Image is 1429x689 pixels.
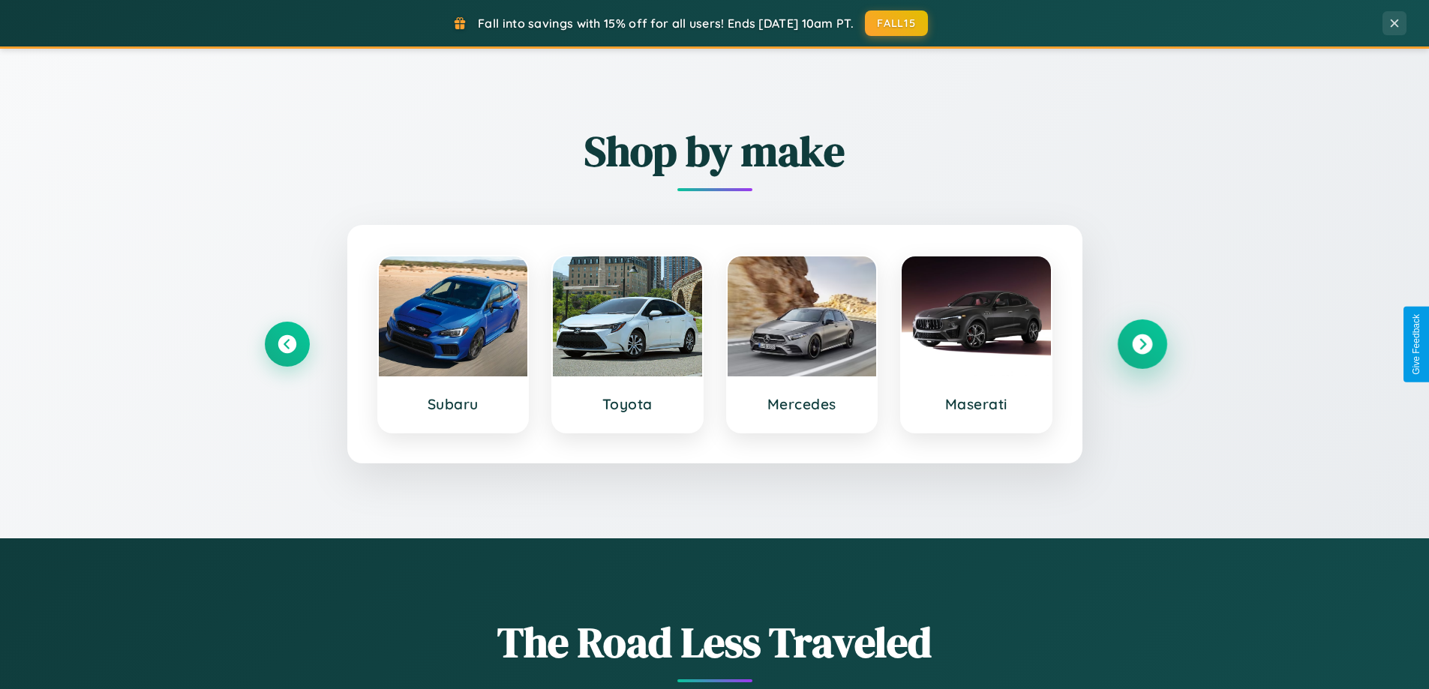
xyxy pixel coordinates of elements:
[394,395,513,413] h3: Subaru
[865,10,928,36] button: FALL15
[568,395,687,413] h3: Toyota
[265,122,1165,180] h2: Shop by make
[743,395,862,413] h3: Mercedes
[1411,314,1421,375] div: Give Feedback
[917,395,1036,413] h3: Maserati
[265,613,1165,671] h1: The Road Less Traveled
[478,16,854,31] span: Fall into savings with 15% off for all users! Ends [DATE] 10am PT.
